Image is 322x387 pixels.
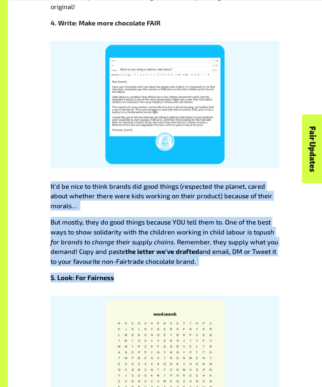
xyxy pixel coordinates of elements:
span: the letter we’ve drafted [125,247,199,255]
span: push for bra [50,228,274,246]
span: 4. Write: Make more chocolate FAIR [50,19,161,27]
span: nds to change their supply chains [72,238,174,246]
span: But mostly, they do good things because YOU tell them to. One of the best ways to show solidarity... [50,218,271,236]
a: the letter we’ve drafted [125,247,199,256]
span: It’d be nice to think brands did good things (respected the planet, cared about whether there wer... [50,182,272,210]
